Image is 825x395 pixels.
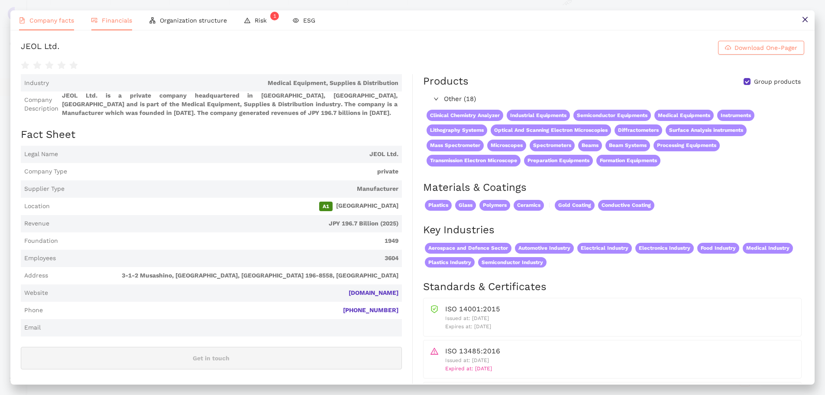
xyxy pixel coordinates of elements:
span: Phone [24,306,43,315]
span: Ceramics [514,200,544,211]
span: JEOL Ltd. [61,150,398,159]
h2: Key Industries [423,223,804,238]
span: Employees [24,254,56,263]
span: Aerospace and Defence Sector [425,243,511,254]
span: Optical And Scanning Electron Microscopies [491,124,611,136]
div: ISO 14001:2015 [445,304,794,314]
span: Other (18) [444,94,800,104]
span: Surface Analysis instruments [666,124,747,136]
span: warning [244,17,250,23]
span: fund-view [91,17,97,23]
span: A1 [319,202,333,211]
span: right [434,96,439,101]
span: Preparation Equipments [524,155,593,166]
span: Gold Coating [555,200,595,211]
span: JEOL Ltd. is a private company headquartered in [GEOGRAPHIC_DATA], [GEOGRAPHIC_DATA], [GEOGRAPHIC... [62,91,398,117]
span: 1 [273,13,276,19]
h2: Fact Sheet [21,127,402,142]
span: Download One-Pager [734,43,797,52]
span: Food Industry [697,243,739,254]
span: Supplier Type [24,185,65,193]
span: Glass [455,200,476,211]
span: Location [24,202,50,211]
p: Issued at: [DATE] [445,314,794,323]
span: Address [24,271,48,280]
span: Automotive Industry [515,243,574,254]
span: Microscopes [487,140,526,151]
span: Conductive Coating [598,200,654,211]
span: Company Type [24,167,67,176]
span: Revenue [24,219,49,228]
span: Clinical Chemistry Analyzer [427,110,503,121]
span: Plastics Industry [425,257,475,268]
span: Risk [255,17,275,24]
span: star [69,61,78,70]
span: Spectrometers [530,140,575,151]
span: Formation Equipments [596,155,660,166]
span: Mass Spectrometer [427,140,484,151]
div: Other (18) [423,92,803,106]
span: Website [24,289,48,297]
span: star [33,61,42,70]
span: 3604 [59,254,398,263]
span: star [45,61,54,70]
span: Foundation [24,237,58,245]
button: cloud-downloadDownload One-Pager [718,41,804,55]
span: Electronics Industry [635,243,694,254]
p: Issued at: [DATE] [445,356,794,365]
span: apartment [149,17,155,23]
span: warning [430,346,438,355]
div: JEOL Ltd. [21,41,60,55]
span: JPY 196.7 Billion (2025) [53,219,398,228]
span: 3-1-2 Musashino, [GEOGRAPHIC_DATA], [GEOGRAPHIC_DATA] 196-8558, [GEOGRAPHIC_DATA] [52,271,398,280]
h2: Standards & Certificates [423,280,804,294]
span: Group products [751,78,804,86]
span: Transmission Electron Microscope [427,155,521,166]
span: Financials [102,17,132,24]
span: [GEOGRAPHIC_DATA] [53,202,398,211]
span: Legal Name [24,150,58,159]
span: close [802,16,809,23]
h2: Materials & Coatings [423,180,804,195]
span: cloud-download [725,45,731,52]
span: private [71,167,398,176]
span: Polymers [479,200,510,211]
span: Organization structure [160,17,227,24]
span: Email [24,323,41,332]
div: Products [423,74,469,89]
button: close [795,10,815,30]
span: Diffractometers [615,124,662,136]
span: Medical Equipment, Supplies & Distribution [52,79,398,88]
span: Medical Equipments [654,110,714,121]
span: Semiconductor Equipments [573,110,651,121]
p: Expires at: [DATE] [445,323,794,331]
span: eye [293,17,299,23]
span: Company facts [29,17,74,24]
span: Expired at: [DATE] [445,366,492,372]
span: Medical Industry [743,243,793,254]
span: Company Description [24,96,58,113]
span: star [57,61,66,70]
span: Lithography Systems [427,124,487,136]
span: Industry [24,79,49,88]
span: Industrial Equipments [507,110,570,121]
div: ISO 13485:2016 [445,346,794,356]
span: Beam Systems [605,140,650,151]
span: Instruments [717,110,754,121]
span: Electrical Industry [577,243,632,254]
sup: 1 [270,12,279,20]
span: 1949 [61,237,398,245]
span: Plastics [425,200,452,211]
span: Processing Equipments [654,140,720,151]
span: star [21,61,29,70]
span: Beams [578,140,602,151]
span: safety-certificate [430,304,438,313]
span: ESG [303,17,315,24]
span: Semiconductor Industry [478,257,547,268]
span: Manufacturer [68,185,398,193]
